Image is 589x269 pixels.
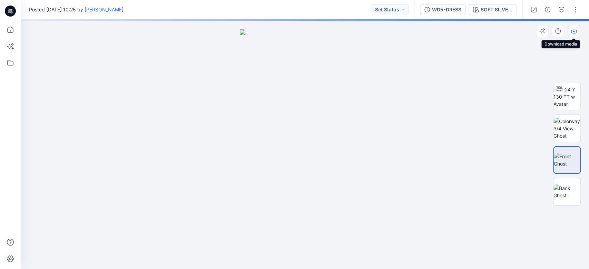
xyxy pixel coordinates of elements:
img: Back Ghost [553,185,580,199]
img: 2024 Y 130 TT w Avatar [553,86,580,108]
img: eyJhbGciOiJIUzI1NiIsImtpZCI6IjAiLCJzbHQiOiJzZXMiLCJ0eXAiOiJKV1QifQ.eyJkYXRhIjp7InR5cGUiOiJzdG9yYW... [240,29,370,269]
button: SOFT SILVER 1 [469,4,517,15]
img: Front Ghost [554,153,580,167]
div: SOFT SILVER 1 [481,6,512,13]
button: WD5-DRESS [420,4,466,15]
div: WD5-DRESS [432,6,461,13]
img: Colorway 3/4 View Ghost [553,118,580,139]
span: Posted [DATE] 10:25 by [29,6,124,13]
button: Details [542,4,553,15]
a: [PERSON_NAME] [85,7,124,12]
